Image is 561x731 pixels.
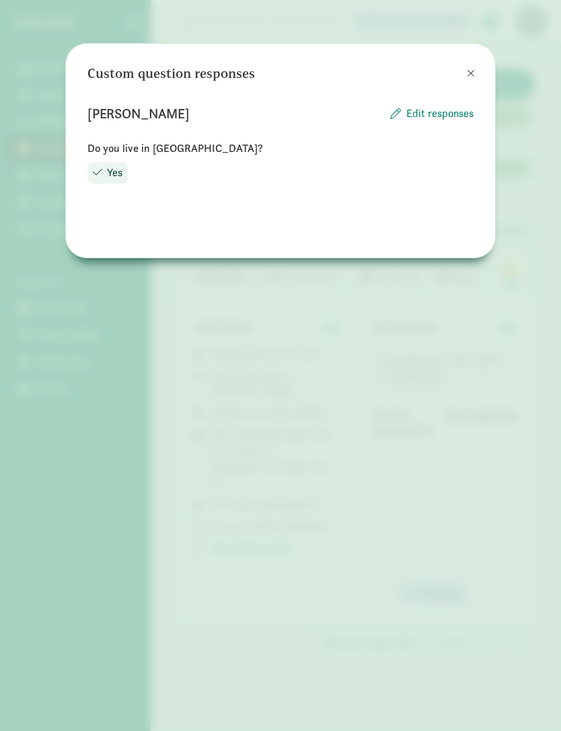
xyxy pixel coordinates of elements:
p: [PERSON_NAME] [87,103,189,124]
button: Edit responses [390,106,474,122]
span: Edit responses [406,106,474,122]
h3: Custom question responses [87,65,255,81]
div: Yes [87,162,128,184]
p: Do you live in [GEOGRAPHIC_DATA]? [87,141,474,157]
iframe: Chat Widget [494,666,561,731]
